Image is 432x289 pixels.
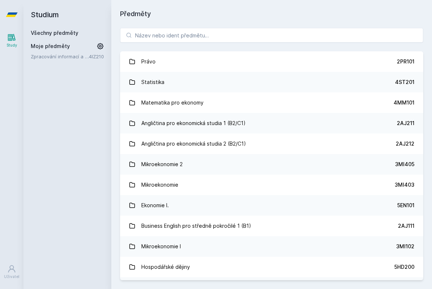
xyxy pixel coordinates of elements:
[120,216,423,236] a: Business English pro středně pokročilé 1 (B1) 2AJ111
[141,95,204,110] div: Matematika pro ekonomy
[396,140,414,147] div: 2AJ212
[7,43,17,48] div: Study
[89,54,104,59] a: 4IZ210
[31,53,89,60] a: Zpracování informací a znalostí
[141,219,251,233] div: Business English pro středně pokročilé 1 (B1)
[141,198,169,213] div: Ekonomie I.
[120,175,423,195] a: Mikroekonomie 3MI403
[395,161,414,168] div: 3MI405
[141,75,164,89] div: Statistika
[120,9,423,19] h1: Předměty
[120,154,423,175] a: Mikroekonomie 2 3MI405
[120,113,423,133] a: Angličtina pro ekonomická studia 1 (B2/C1) 2AJ211
[4,274,19,279] div: Uživatel
[141,260,190,274] div: Hospodářské dějiny
[1,29,22,52] a: Study
[141,239,181,254] div: Mikroekonomie I
[396,243,414,250] div: 3MI102
[398,222,414,230] div: 2AJ111
[120,72,423,92] a: Statistika 4ST201
[120,195,423,216] a: Ekonomie I. 5EN101
[395,181,414,189] div: 3MI403
[395,78,414,86] div: 4ST201
[120,92,423,113] a: Matematika pro ekonomy 4MM101
[1,261,22,283] a: Uživatel
[141,157,183,172] div: Mikroekonomie 2
[397,202,414,209] div: 5EN101
[120,236,423,257] a: Mikroekonomie I 3MI102
[31,43,70,50] span: Moje předměty
[141,178,178,192] div: Mikroekonomie
[394,99,414,106] div: 4MM101
[394,263,414,271] div: 5HD200
[31,30,78,36] a: Všechny předměty
[120,51,423,72] a: Právo 2PR101
[120,257,423,277] a: Hospodářské dějiny 5HD200
[397,120,414,127] div: 2AJ211
[141,54,156,69] div: Právo
[141,116,246,131] div: Angličtina pro ekonomická studia 1 (B2/C1)
[141,136,246,151] div: Angličtina pro ekonomická studia 2 (B2/C1)
[120,133,423,154] a: Angličtina pro ekonomická studia 2 (B2/C1) 2AJ212
[120,28,423,43] input: Název nebo ident předmětu…
[397,58,414,65] div: 2PR101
